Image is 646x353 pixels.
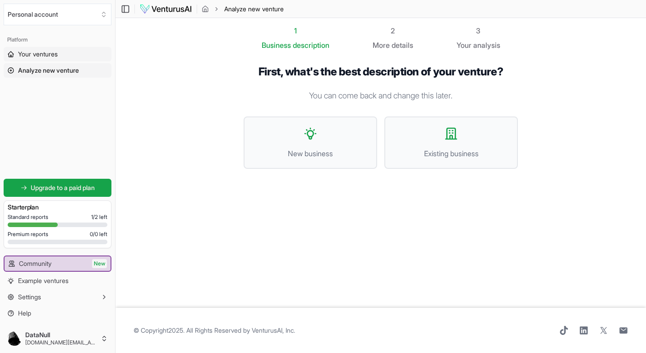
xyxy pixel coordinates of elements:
span: More [373,40,390,51]
div: 3 [457,25,500,36]
img: logo [139,4,192,14]
h3: Starter plan [8,203,107,212]
a: Upgrade to a paid plan [4,179,111,197]
span: Community [19,259,51,268]
span: DataNull [25,331,97,339]
div: 2 [373,25,413,36]
span: Premium reports [8,231,48,238]
span: Your ventures [18,50,58,59]
a: CommunityNew [5,256,111,271]
button: Existing business [384,116,518,169]
p: You can come back and change this later. [244,89,518,102]
button: Select an organization [4,4,111,25]
div: Platform [4,33,111,47]
img: ACg8ocIyXX99fbNqg1pdxudxS0r_OKohcxQpAlKuVHQuraLfJWyw1Lq5=s96-c [7,331,22,346]
a: VenturusAI, Inc [252,326,294,334]
span: New business [254,148,367,159]
span: Business [262,40,291,51]
a: Help [4,306,111,320]
span: Your [457,40,471,51]
nav: breadcrumb [202,5,284,14]
a: Example ventures [4,274,111,288]
span: Settings [18,293,41,302]
span: Upgrade to a paid plan [31,183,95,192]
a: Your ventures [4,47,111,61]
span: [DOMAIN_NAME][EMAIL_ADDRESS][DOMAIN_NAME] [25,339,97,346]
a: Analyze new venture [4,63,111,78]
span: © Copyright 2025 . All Rights Reserved by . [134,326,295,335]
span: Standard reports [8,214,48,221]
span: Analyze new venture [18,66,79,75]
span: Existing business [394,148,508,159]
button: Settings [4,290,111,304]
button: New business [244,116,377,169]
button: DataNull[DOMAIN_NAME][EMAIL_ADDRESS][DOMAIN_NAME] [4,328,111,349]
h1: First, what's the best description of your venture? [244,65,518,79]
span: analysis [473,41,500,50]
span: Analyze new venture [224,5,284,14]
span: details [392,41,413,50]
div: 1 [262,25,329,36]
span: Help [18,309,31,318]
span: 0 / 0 left [90,231,107,238]
span: New [92,259,107,268]
span: Example ventures [18,276,69,285]
span: 1 / 2 left [91,214,107,221]
span: description [293,41,329,50]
